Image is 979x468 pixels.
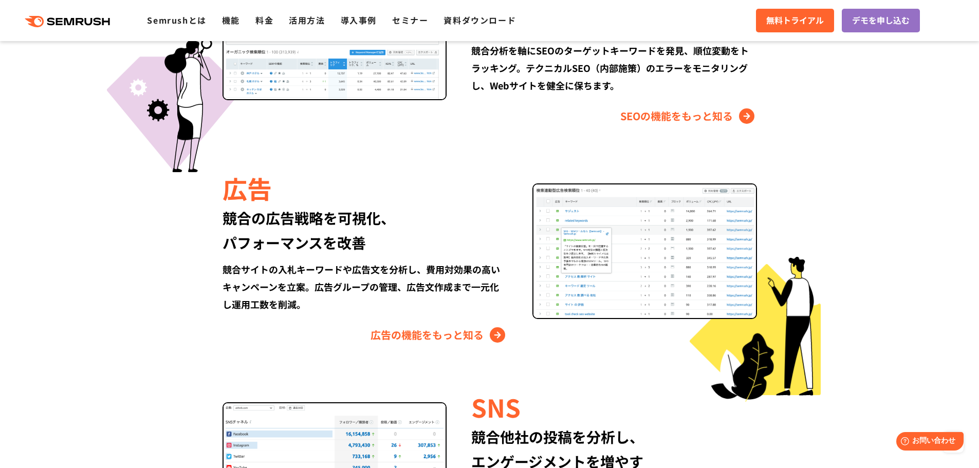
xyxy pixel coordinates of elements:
[222,14,240,26] a: 機能
[444,14,516,26] a: 資料ダウンロード
[471,389,756,424] div: SNS
[392,14,428,26] a: セミナー
[756,9,834,32] a: 無料トライアル
[620,108,757,124] a: SEOの機能をもっと知る
[371,327,508,343] a: 広告の機能をもっと知る
[223,205,508,255] div: 競合の広告戦略を可視化、 パフォーマンスを改善
[223,171,508,205] div: 広告
[147,14,206,26] a: Semrushとは
[255,14,273,26] a: 料金
[852,14,910,27] span: デモを申し込む
[341,14,377,26] a: 導入事例
[223,260,508,313] div: 競合サイトの入札キーワードや広告文を分析し、費用対効果の高いキャンペーンを立案。広告グループの管理、広告文作成まで一元化し運用工数を削減。
[842,9,920,32] a: デモを申し込む
[471,42,756,94] div: 競合分析を軸にSEOのターゲットキーワードを発見、順位変動をトラッキング。テクニカルSEO（内部施策）のエラーをモニタリングし、Webサイトを健全に保ちます。
[888,428,968,457] iframe: Help widget launcher
[766,14,824,27] span: 無料トライアル
[289,14,325,26] a: 活用方法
